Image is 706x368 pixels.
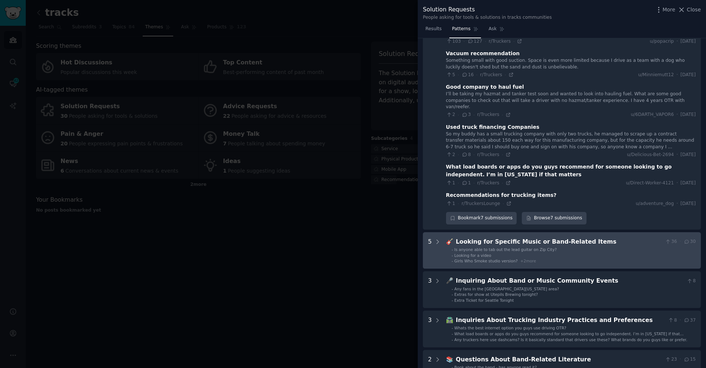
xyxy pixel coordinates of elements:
button: More [655,6,675,14]
span: 🛣️ [446,316,453,323]
span: 30 [684,238,696,245]
span: 1 [446,201,455,207]
span: u/Direct-Worker-4121 [626,180,674,187]
div: - [452,253,453,258]
span: · [458,201,459,206]
span: 5 [446,72,455,78]
span: · [677,72,678,78]
span: Any truckers here use dashcams? Is it basically standard that drivers use these? What brands do y... [454,337,687,342]
span: 3 [461,112,471,118]
div: - [452,298,453,303]
div: Something small with good suction. Space is even more limited because I drive as a team with a do... [446,57,696,70]
span: · [677,112,678,118]
span: Girls Who Smoke studio version? [454,259,518,263]
span: 15 [684,356,696,363]
div: Recommendations for trucking items? [446,191,557,199]
span: 1 [461,180,471,187]
div: Solution Requests [423,5,552,14]
span: Patterns [452,26,470,32]
div: So my buddy has a small trucking company with only two trucks, he managed to scrape up a contract... [446,131,696,151]
span: 🎸 [446,238,453,245]
span: · [502,180,503,185]
span: · [677,38,678,45]
span: · [473,180,474,185]
span: [DATE] [681,72,696,78]
span: · [677,180,678,187]
div: Inquiring About Band or Music Community Events [456,276,684,286]
span: · [505,72,506,77]
span: 📚 [446,356,453,363]
span: · [502,152,503,157]
span: · [473,152,474,157]
span: What load boards or apps do you guys recommend for someone looking to go independent. I’m in [US_... [454,332,684,341]
span: 23 [665,356,677,363]
a: Patterns [449,23,481,38]
span: · [458,180,459,185]
span: Extras for show at Utepils Brewing tonight? [454,292,538,297]
div: - [452,292,453,297]
span: More [663,6,675,14]
div: People asking for tools & solutions in tracks communities [423,14,552,21]
span: r/TruckersLounge [461,201,500,206]
div: I’ll be taking my hazmat and tanker test soon and wanted to look into hauling fuel. What are some... [446,91,696,110]
div: - [452,325,453,330]
div: - [452,258,453,263]
span: 2 [446,112,455,118]
div: - [452,286,453,291]
span: u/Delicious-Bet-2694 [627,152,674,158]
span: · [680,356,681,363]
span: Results [425,26,442,32]
span: · [463,39,464,44]
div: - [452,337,453,342]
span: 8 [687,278,696,284]
span: · [473,112,474,117]
span: 37 [684,317,696,324]
span: u/6DARTH_VAPOR6 [631,112,674,118]
span: · [476,72,477,77]
span: 127 [467,38,482,45]
span: [DATE] [681,180,696,187]
span: · [503,201,504,206]
a: Results [423,23,444,38]
span: r/Truckers [480,72,502,77]
span: r/Truckers [477,112,499,117]
span: u/Minniemutt12 [638,72,674,78]
span: [DATE] [681,38,696,45]
span: r/Truckers [489,39,511,44]
div: What load boards or apps do you guys recommend for someone looking to go independent. I’m in [US_... [446,163,696,178]
div: Looking for Specific Music or Band-Related Items [456,237,662,247]
span: · [458,112,459,117]
a: Ask [486,23,507,38]
span: · [485,39,486,44]
div: Questions About Band-Related Literature [456,355,662,364]
span: 🎤 [446,277,453,284]
span: Is anyone able to tab out the lead guitar on Zip City? [454,247,557,252]
span: Whats the best internet option you guys use driving OTR? [454,326,567,330]
div: Bookmark 7 submissions [446,212,517,224]
span: [DATE] [681,152,696,158]
span: · [677,152,678,158]
span: Ask [489,26,497,32]
div: - [452,331,453,336]
span: 8 [461,152,471,158]
div: Vacuum recommendation [446,50,520,57]
span: Extra Ticket for Seattle Tonight [454,298,514,302]
button: Bookmark7 submissions [446,212,517,224]
div: 3 [428,316,432,342]
button: Close [678,6,701,14]
span: u/adventure_dog [636,201,674,207]
span: · [677,201,678,207]
span: · [680,317,681,324]
div: Used truck financing Companies [446,123,539,131]
span: Looking for a video [454,253,491,258]
span: · [458,152,459,157]
a: Browse7 submissions [522,212,586,224]
span: · [513,39,514,44]
span: [DATE] [681,112,696,118]
span: + 2 more [520,259,536,263]
div: - [452,247,453,252]
span: 16 [461,72,474,78]
span: 36 [665,238,677,245]
div: 5 [428,237,432,264]
span: u/popacrip [650,38,674,45]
